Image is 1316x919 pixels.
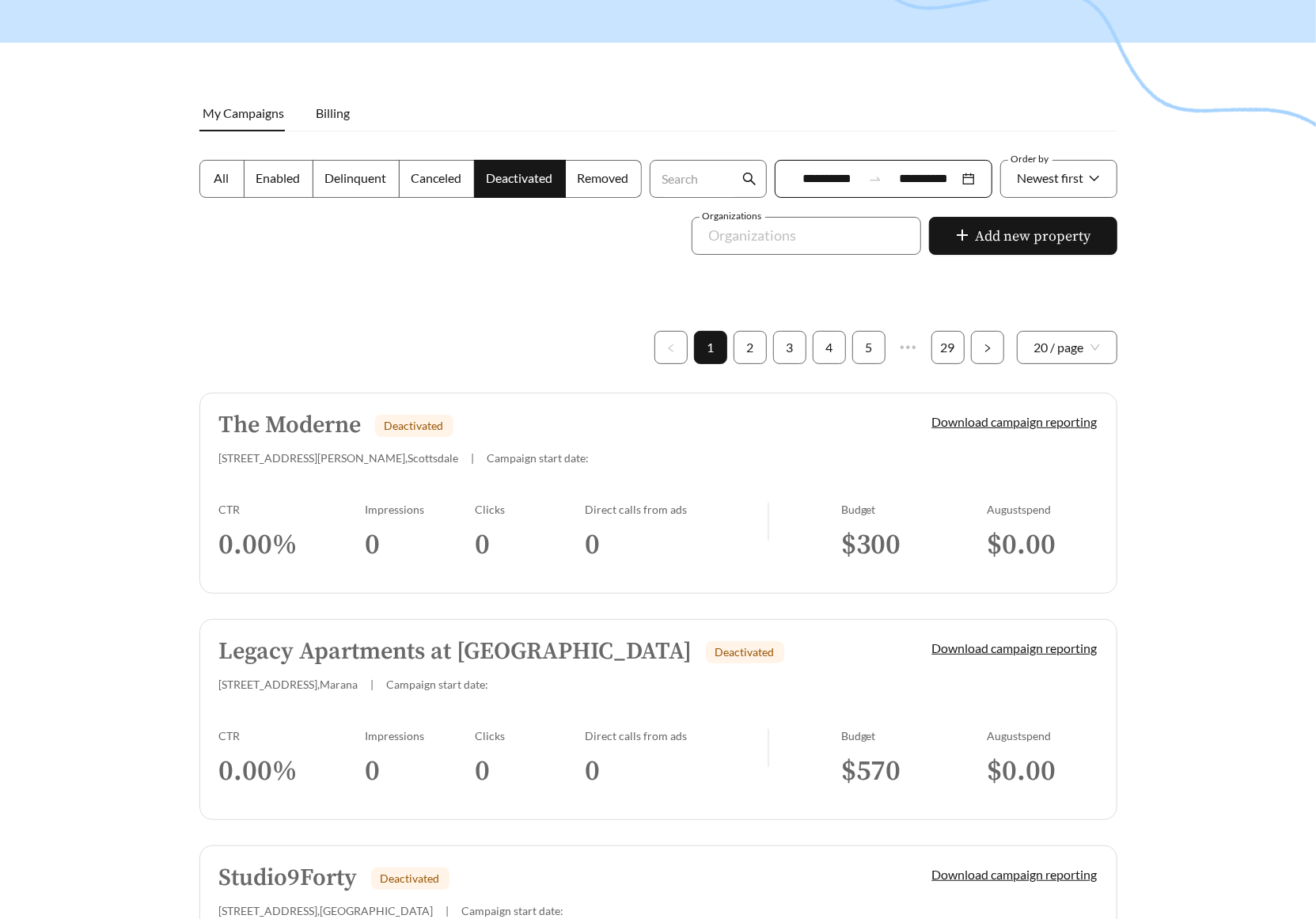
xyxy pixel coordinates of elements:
a: Legacy Apartments at [GEOGRAPHIC_DATA]Deactivated[STREET_ADDRESS],Marana|Campaign start date:Down... [199,619,1117,820]
h3: 0 [475,754,585,789]
li: Next Page [971,331,1004,364]
div: Clicks [475,503,585,516]
a: Download campaign reporting [932,640,1098,655]
div: Direct calls from ads [585,729,768,742]
a: 2 [734,332,766,363]
span: Removed [578,170,629,185]
a: Download campaign reporting [932,414,1098,429]
span: right [983,344,992,353]
span: | [446,904,449,917]
span: left [666,344,676,353]
div: Impressions [366,503,476,516]
div: CTR [219,729,366,742]
button: right [971,331,1004,364]
a: 29 [932,332,964,363]
a: 1 [695,332,726,363]
span: Add new property [976,226,1091,247]
li: 1 [694,331,727,364]
span: search [742,172,757,186]
span: Deactivated [385,419,444,432]
span: Canceled [411,170,462,185]
span: [STREET_ADDRESS] , Marana [219,678,358,691]
a: 4 [813,332,845,363]
span: to [868,172,882,186]
li: 3 [773,331,806,364]
a: 3 [774,332,806,363]
a: 5 [853,332,885,363]
div: Direct calls from ads [585,503,768,516]
span: Newest first [1018,170,1084,185]
li: Previous Page [654,331,688,364]
span: Billing [317,105,351,120]
h3: 0 [585,527,768,563]
span: swap-right [868,172,882,186]
span: Deactivated [715,645,775,659]
li: 2 [734,331,767,364]
a: Download campaign reporting [932,867,1098,882]
h5: The Moderne [219,412,362,439]
div: Impressions [366,729,476,742]
h3: $ 0.00 [988,527,1098,563]
h3: $ 0.00 [988,754,1098,789]
span: Campaign start date: [462,904,564,917]
span: ••• [892,331,925,364]
h5: Legacy Apartments at [GEOGRAPHIC_DATA] [219,639,692,665]
button: plusAdd new property [929,217,1117,255]
span: 20 / page [1034,332,1100,363]
span: | [472,451,475,465]
span: Deactivated [487,170,553,185]
span: Enabled [256,170,301,185]
div: Budget [841,729,988,742]
span: plus [955,228,969,245]
span: My Campaigns [203,105,285,120]
li: 29 [931,331,965,364]
h3: 0.00 % [219,754,366,789]
div: August spend [988,503,1098,516]
h3: $ 300 [841,527,988,563]
h3: 0.00 % [219,527,366,563]
span: Delinquent [325,170,387,185]
h3: 0 [475,527,585,563]
span: [STREET_ADDRESS] , [GEOGRAPHIC_DATA] [219,904,434,917]
div: CTR [219,503,366,516]
span: All [214,170,229,185]
li: Next 5 Pages [892,331,925,364]
h5: Studio9Forty [219,865,358,891]
li: 5 [852,331,886,364]
h3: 0 [366,527,476,563]
span: [STREET_ADDRESS][PERSON_NAME] , Scottsdale [219,451,459,465]
img: line [768,503,769,541]
div: Clicks [475,729,585,742]
div: Budget [841,503,988,516]
h3: $ 570 [841,754,988,789]
img: line [768,729,769,767]
span: Campaign start date: [487,451,590,465]
span: | [371,678,374,691]
li: 4 [813,331,846,364]
div: August spend [988,729,1098,742]
div: Page Size [1017,331,1117,364]
button: left [654,331,688,364]
span: Campaign start date: [387,678,489,691]
h3: 0 [585,754,768,789]
span: Deactivated [381,872,440,885]
h3: 0 [366,754,476,789]
a: The ModerneDeactivated[STREET_ADDRESS][PERSON_NAME],Scottsdale|Campaign start date:Download campa... [199,393,1117,594]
